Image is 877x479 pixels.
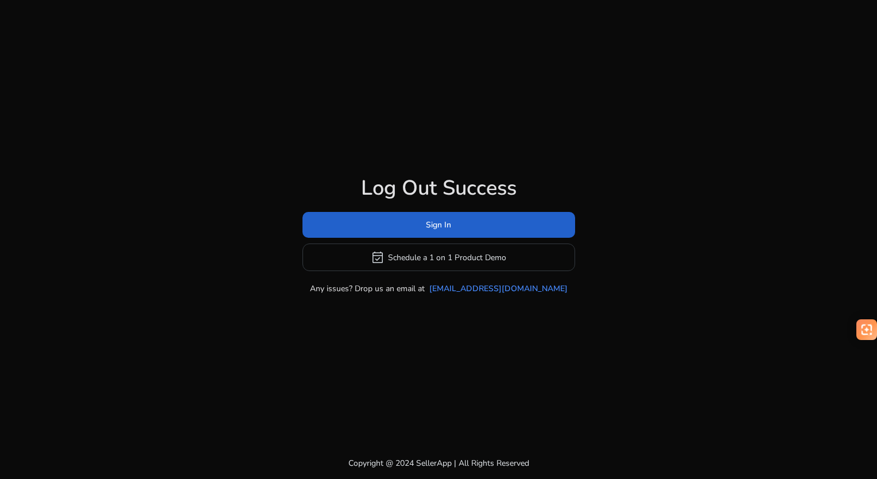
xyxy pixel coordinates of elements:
button: event_availableSchedule a 1 on 1 Product Demo [302,244,575,271]
p: Any issues? Drop us an email at [310,283,425,295]
span: event_available [371,250,385,264]
span: Sign In [426,219,451,231]
a: [EMAIL_ADDRESS][DOMAIN_NAME] [429,283,568,295]
h1: Log Out Success [302,176,575,200]
button: Sign In [302,212,575,238]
